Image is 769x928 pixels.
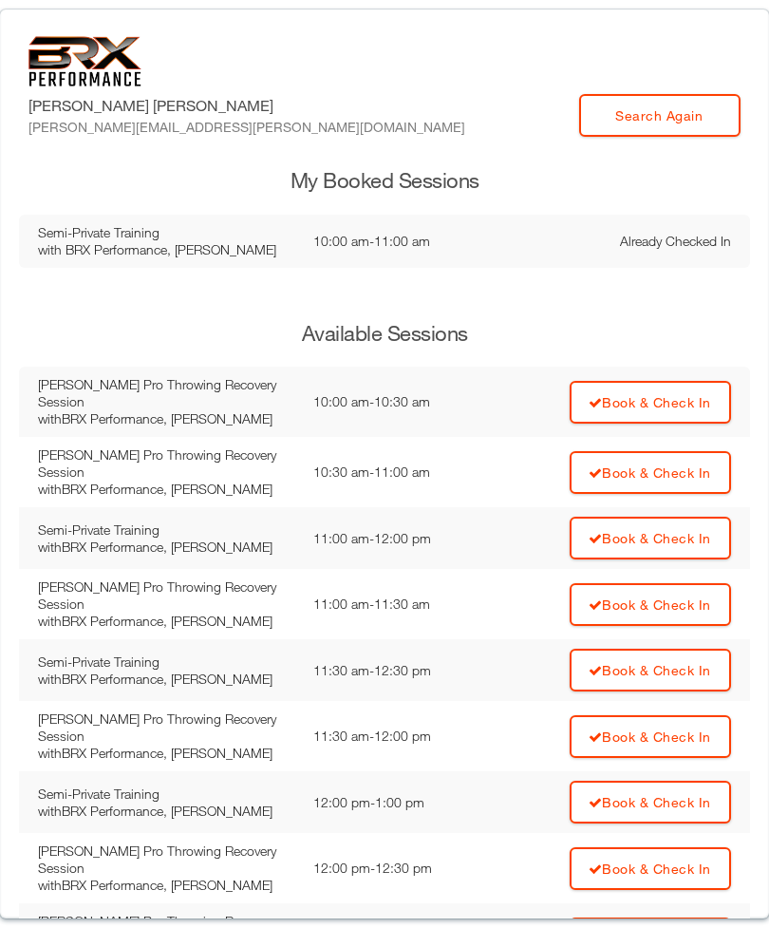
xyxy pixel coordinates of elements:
[570,517,731,559] a: Book & Check In
[38,745,294,762] div: with BRX Performance, [PERSON_NAME]
[38,539,294,556] div: with BRX Performance, [PERSON_NAME]
[304,771,492,833] td: 12:00 pm - 1:00 pm
[38,671,294,688] div: with BRX Performance, [PERSON_NAME]
[304,639,492,701] td: 11:30 am - 12:30 pm
[38,241,294,258] div: with BRX Performance, [PERSON_NAME]
[38,843,294,877] div: [PERSON_NAME] Pro Throwing Recovery Session
[38,578,294,613] div: [PERSON_NAME] Pro Throwing Recovery Session
[304,215,524,268] td: 10:00 am - 11:00 am
[570,451,731,494] a: Book & Check In
[38,410,294,427] div: with BRX Performance, [PERSON_NAME]
[524,215,750,268] td: Already Checked In
[38,521,294,539] div: Semi-Private Training
[304,367,492,437] td: 10:00 am - 10:30 am
[38,803,294,820] div: with BRX Performance, [PERSON_NAME]
[570,847,731,890] a: Book & Check In
[38,224,294,241] div: Semi-Private Training
[19,319,750,349] h3: Available Sessions
[304,833,492,903] td: 12:00 pm - 12:30 pm
[570,715,731,758] a: Book & Check In
[579,94,741,137] a: Search Again
[28,36,141,86] img: 6f7da32581c89ca25d665dc3aae533e4f14fe3ef_original.svg
[38,877,294,894] div: with BRX Performance, [PERSON_NAME]
[304,701,492,771] td: 11:30 am - 12:00 pm
[38,446,294,481] div: [PERSON_NAME] Pro Throwing Recovery Session
[570,381,731,424] a: Book & Check In
[304,569,492,639] td: 11:00 am - 11:30 am
[38,376,294,410] div: [PERSON_NAME] Pro Throwing Recovery Session
[19,166,750,196] h3: My Booked Sessions
[304,507,492,569] td: 11:00 am - 12:00 pm
[38,710,294,745] div: [PERSON_NAME] Pro Throwing Recovery Session
[28,94,465,137] label: [PERSON_NAME] [PERSON_NAME]
[38,653,294,671] div: Semi-Private Training
[570,583,731,626] a: Book & Check In
[38,613,294,630] div: with BRX Performance, [PERSON_NAME]
[38,481,294,498] div: with BRX Performance, [PERSON_NAME]
[570,781,731,824] a: Book & Check In
[570,649,731,691] a: Book & Check In
[38,786,294,803] div: Semi-Private Training
[304,437,492,507] td: 10:30 am - 11:00 am
[28,117,465,137] div: [PERSON_NAME][EMAIL_ADDRESS][PERSON_NAME][DOMAIN_NAME]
